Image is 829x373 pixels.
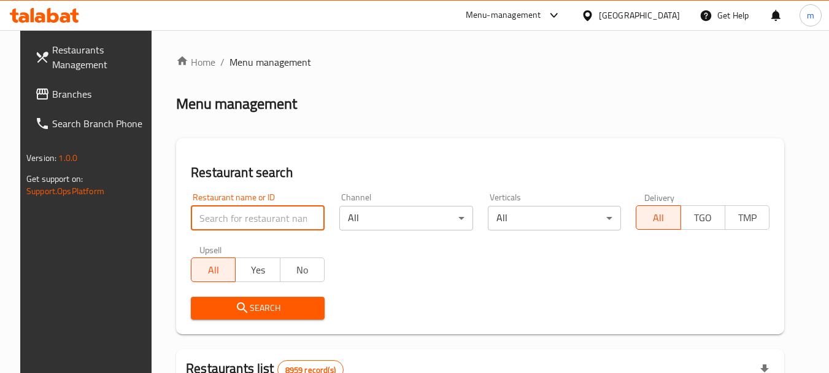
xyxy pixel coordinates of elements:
[229,55,311,69] span: Menu management
[26,183,104,199] a: Support.OpsPlatform
[25,109,159,138] a: Search Branch Phone
[220,55,225,69] li: /
[199,245,222,254] label: Upsell
[176,55,784,69] nav: breadcrumb
[52,42,149,72] span: Restaurants Management
[280,257,325,282] button: No
[176,55,215,69] a: Home
[686,209,720,227] span: TGO
[191,257,236,282] button: All
[681,205,725,230] button: TGO
[285,261,320,279] span: No
[58,150,77,166] span: 1.0.0
[725,205,769,230] button: TMP
[599,9,680,22] div: [GEOGRAPHIC_DATA]
[644,193,675,202] label: Delivery
[25,35,159,79] a: Restaurants Management
[730,209,765,227] span: TMP
[52,87,149,101] span: Branches
[191,206,325,230] input: Search for restaurant name or ID..
[807,9,814,22] span: m
[176,94,297,114] h2: Menu management
[25,79,159,109] a: Branches
[26,150,56,166] span: Version:
[339,206,473,230] div: All
[196,261,231,279] span: All
[201,300,315,316] span: Search
[191,297,325,320] button: Search
[488,206,622,230] div: All
[636,205,681,230] button: All
[235,257,280,282] button: Yes
[641,209,676,227] span: All
[466,8,541,23] div: Menu-management
[52,116,149,131] span: Search Branch Phone
[26,171,83,187] span: Get support on:
[241,261,275,279] span: Yes
[191,163,769,182] h2: Restaurant search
